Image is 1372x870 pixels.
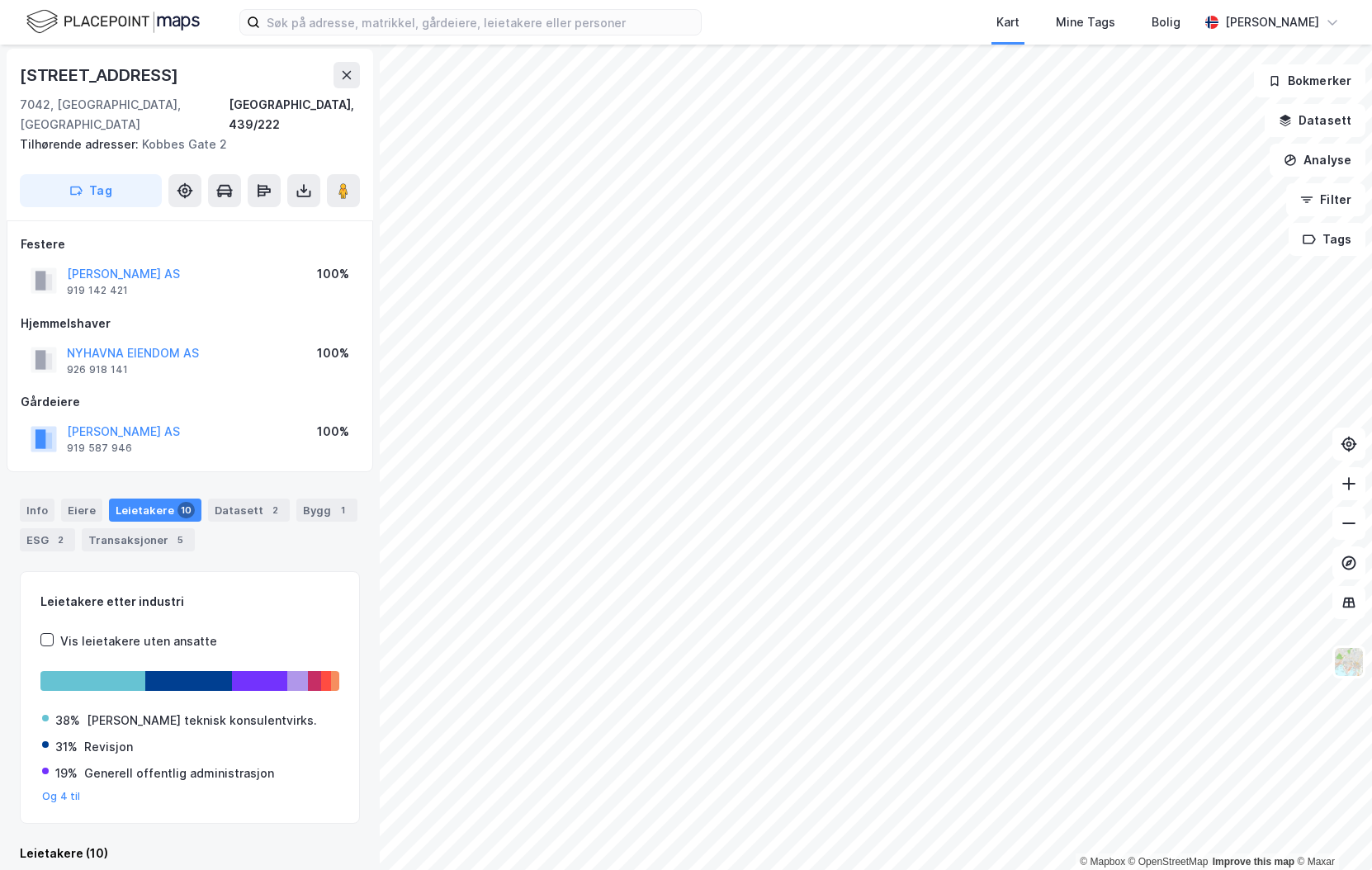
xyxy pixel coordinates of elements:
div: 926 918 141 [67,363,128,376]
a: Improve this map [1213,856,1294,868]
img: logo.f888ab2527a4732fd821a326f86c7f29.svg [26,7,200,36]
div: Festere [21,234,359,254]
iframe: Chat Widget [1289,791,1372,870]
button: Filter [1286,183,1365,216]
div: 19% [55,764,78,783]
button: Analyse [1270,144,1365,177]
a: OpenStreetMap [1128,856,1209,868]
div: Revisjon [84,737,133,757]
div: 5 [172,532,188,548]
div: [STREET_ADDRESS] [20,62,182,88]
div: Transaksjoner [82,528,195,551]
div: Gårdeiere [21,392,359,412]
a: Mapbox [1080,856,1125,868]
button: Og 4 til [42,790,81,803]
div: 10 [177,502,195,518]
div: [GEOGRAPHIC_DATA], 439/222 [229,95,360,135]
button: Datasett [1265,104,1365,137]
div: Kart [996,12,1020,32]
div: ESG [20,528,75,551]
div: Mine Tags [1056,12,1115,32]
div: 919 142 421 [67,284,128,297]
div: Generell offentlig administrasjon [84,764,274,783]
div: 100% [317,422,349,442]
div: 38% [55,711,80,731]
div: Leietakere [109,499,201,522]
div: [PERSON_NAME] [1225,12,1319,32]
div: Kobbes Gate 2 [20,135,347,154]
div: 100% [317,343,349,363]
button: Tags [1289,223,1365,256]
span: Tilhørende adresser: [20,137,142,151]
button: Tag [20,174,162,207]
div: Leietakere etter industri [40,592,339,612]
div: 31% [55,737,78,757]
img: Z [1333,646,1365,678]
div: [PERSON_NAME] teknisk konsulentvirks. [87,711,317,731]
div: Datasett [208,499,290,522]
div: Leietakere (10) [20,844,360,863]
div: Info [20,499,54,522]
div: Bygg [296,499,357,522]
div: Bolig [1152,12,1180,32]
div: 100% [317,264,349,284]
div: 7042, [GEOGRAPHIC_DATA], [GEOGRAPHIC_DATA] [20,95,229,135]
div: Eiere [61,499,102,522]
div: Kontrollprogram for chat [1289,791,1372,870]
div: Hjemmelshaver [21,314,359,333]
div: 919 587 946 [67,442,132,455]
div: 2 [267,502,283,518]
div: Vis leietakere uten ansatte [60,631,217,651]
button: Bokmerker [1254,64,1365,97]
input: Søk på adresse, matrikkel, gårdeiere, leietakere eller personer [260,10,701,35]
div: 2 [52,532,69,548]
div: 1 [334,502,351,518]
